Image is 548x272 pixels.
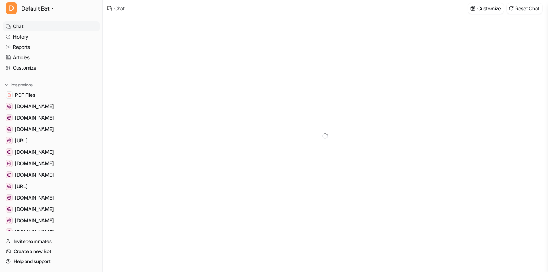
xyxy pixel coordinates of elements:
[470,6,475,11] img: customize
[3,90,100,100] a: PDF FilesPDF Files
[3,136,100,146] a: www.eesel.ai[URL]
[7,150,11,154] img: meet.google.com
[3,204,100,214] a: www.figma.com[DOMAIN_NAME]
[477,5,501,12] p: Customize
[15,160,54,167] span: [DOMAIN_NAME]
[507,3,542,14] button: Reset Chat
[3,147,100,157] a: meet.google.com[DOMAIN_NAME]
[15,148,54,156] span: [DOMAIN_NAME]
[15,194,54,201] span: [DOMAIN_NAME]
[15,183,28,190] span: [URL]
[15,103,54,110] span: [DOMAIN_NAME]
[3,170,100,180] a: amplitude.com[DOMAIN_NAME]
[7,104,11,109] img: gorgiasio.webflow.io
[3,63,100,73] a: Customize
[15,217,54,224] span: [DOMAIN_NAME]
[15,114,54,121] span: [DOMAIN_NAME]
[7,161,11,166] img: github.com
[15,126,54,133] span: [DOMAIN_NAME]
[15,91,35,99] span: PDF Files
[3,216,100,226] a: www.example.com[DOMAIN_NAME]
[3,193,100,203] a: chatgpt.com[DOMAIN_NAME]
[3,256,100,266] a: Help and support
[7,138,11,143] img: www.eesel.ai
[7,93,11,97] img: PDF Files
[3,124,100,134] a: www.atlassian.com[DOMAIN_NAME]
[15,228,54,236] span: [DOMAIN_NAME]
[7,184,11,188] img: dashboard.eesel.ai
[7,116,11,120] img: www.notion.com
[3,101,100,111] a: gorgiasio.webflow.io[DOMAIN_NAME]
[3,181,100,191] a: dashboard.eesel.ai[URL]
[7,207,11,211] img: www.figma.com
[3,42,100,52] a: Reports
[7,218,11,223] img: www.example.com
[11,82,33,88] p: Integrations
[15,171,54,178] span: [DOMAIN_NAME]
[6,2,17,14] span: D
[7,173,11,177] img: amplitude.com
[3,21,100,31] a: Chat
[3,236,100,246] a: Invite teammates
[15,206,54,213] span: [DOMAIN_NAME]
[7,196,11,200] img: chatgpt.com
[509,6,514,11] img: reset
[4,82,9,87] img: expand menu
[3,246,100,256] a: Create a new Bot
[3,52,100,62] a: Articles
[15,137,28,144] span: [URL]
[3,227,100,237] a: mail.google.com[DOMAIN_NAME]
[3,158,100,168] a: github.com[DOMAIN_NAME]
[91,82,96,87] img: menu_add.svg
[7,127,11,131] img: www.atlassian.com
[468,3,503,14] button: Customize
[7,230,11,234] img: mail.google.com
[3,32,100,42] a: History
[114,5,125,12] div: Chat
[3,81,35,89] button: Integrations
[21,4,50,14] span: Default Bot
[3,113,100,123] a: www.notion.com[DOMAIN_NAME]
